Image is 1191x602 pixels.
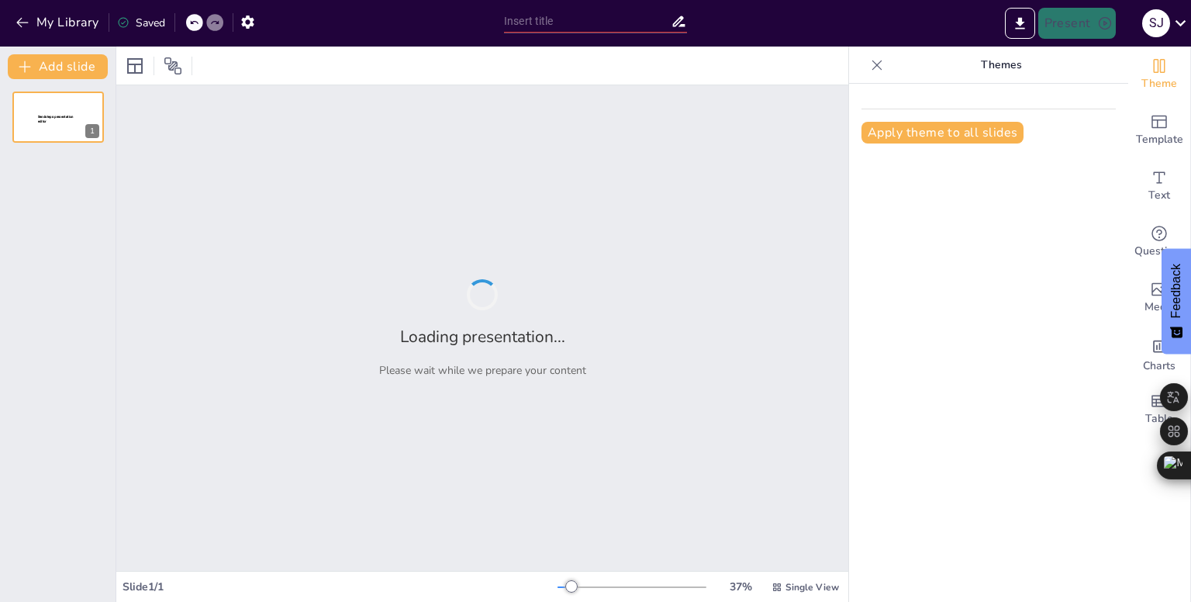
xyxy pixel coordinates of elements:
button: Apply theme to all slides [861,122,1024,144]
span: Theme [1141,75,1177,92]
div: Add images, graphics, shapes or video [1128,270,1190,326]
span: Template [1136,131,1183,148]
div: Add a table [1128,382,1190,438]
div: 1 [85,124,99,138]
span: Media [1144,299,1175,316]
span: Single View [785,581,839,593]
div: Add charts and graphs [1128,326,1190,382]
button: s j [1142,8,1170,39]
span: Text [1148,187,1170,204]
span: Sendsteps presentation editor [38,115,74,123]
span: Questions [1134,243,1185,260]
div: Saved [117,16,165,30]
div: Sendsteps presentation editor1 [12,92,104,143]
button: My Library [12,10,105,35]
div: Layout [123,54,147,78]
button: Export to PowerPoint [1005,8,1035,39]
span: Table [1145,410,1173,427]
p: Themes [889,47,1113,84]
div: Slide 1 / 1 [123,580,558,594]
div: Get real-time input from your audience [1128,214,1190,270]
p: Please wait while we prepare your content [379,363,586,378]
div: Add text boxes [1128,158,1190,214]
h2: Loading presentation... [400,326,565,348]
button: Feedback - Show survey [1162,248,1191,354]
div: s j [1142,9,1170,37]
input: Insert title [504,10,671,33]
button: Present [1038,8,1116,39]
div: Change the overall theme [1128,47,1190,102]
button: Add slide [8,54,108,79]
span: Feedback [1169,264,1183,318]
span: Charts [1143,358,1175,375]
span: Position [164,57,182,75]
div: 37 % [722,580,759,594]
div: Add ready made slides [1128,102,1190,158]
